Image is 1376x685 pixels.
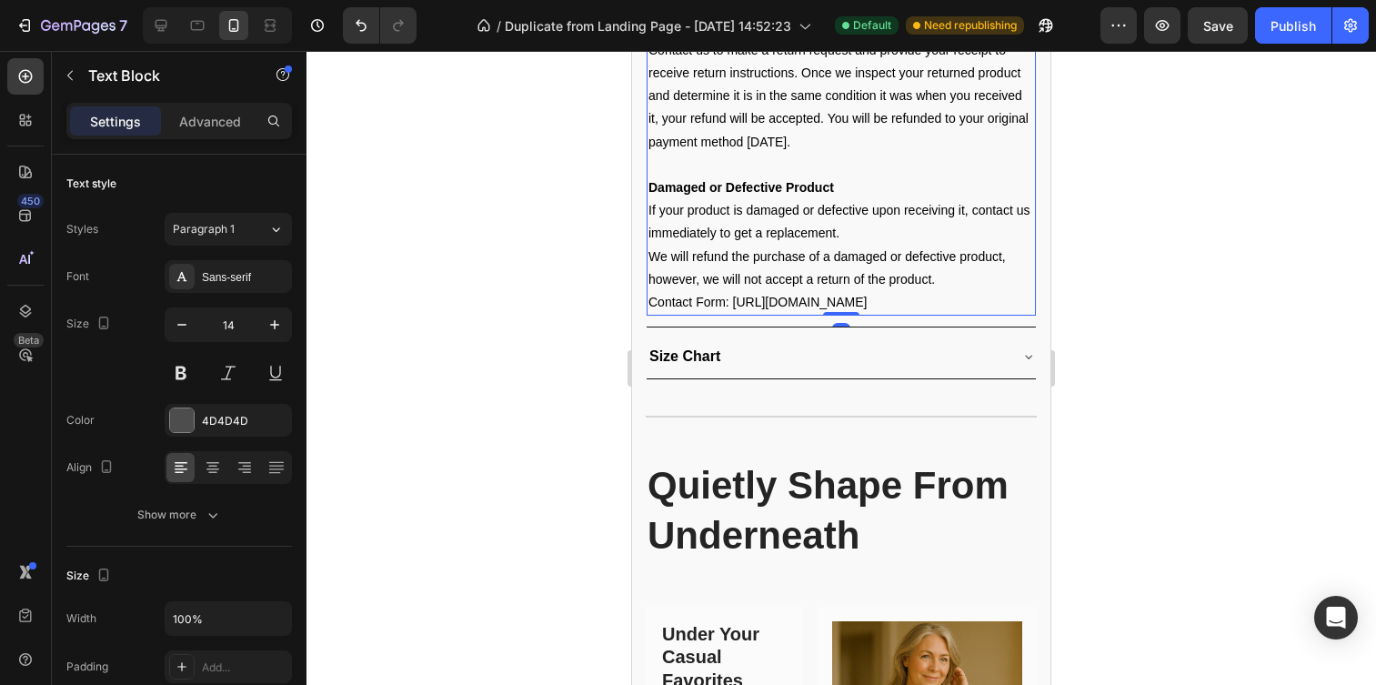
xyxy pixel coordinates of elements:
button: 7 [7,7,136,44]
div: Open Intercom Messenger [1314,596,1358,640]
span: Need republishing [924,17,1017,34]
span: Paragraph 1 [173,221,235,237]
div: Styles [66,221,98,237]
div: Size [66,312,115,337]
span: If your product is damaged or defective upon receiving it, contact us immediately to get a replac... [16,152,397,189]
button: Paragraph 1 [165,213,292,246]
p: Text Block [88,65,243,86]
div: 4D4D4D [202,413,287,429]
span: Duplicate from Landing Page - [DATE] 14:52:23 [505,16,791,35]
p: 7 [119,15,127,36]
div: Sans-serif [202,269,287,286]
strong: Damaged or Defective Product [16,129,202,144]
div: Beta [14,333,44,348]
div: Size [66,564,115,589]
p: Settings [90,112,141,131]
button: Publish [1255,7,1331,44]
div: Undo/Redo [343,7,417,44]
button: Save [1188,7,1248,44]
div: 450 [17,194,44,208]
iframe: Design area [632,51,1050,685]
div: Add... [202,660,287,676]
p: Advanced [179,112,241,131]
div: Padding [66,659,108,675]
input: Auto [166,602,291,635]
span: / [497,16,501,35]
div: 0 [200,272,218,287]
strong: Under Your Casual Favorites [30,573,127,640]
div: Show more [137,506,222,524]
div: Publish [1271,16,1316,35]
div: Font [66,268,89,285]
div: Color [66,412,95,428]
span: Quietly Shape From Underneath [15,413,377,506]
span: Default [853,17,891,34]
span: Contact Form: [URL][DOMAIN_NAME] [16,244,235,258]
div: Align [66,456,117,480]
span: We will refund the purchase of a damaged or defective product, however, we will not accept a retu... [16,198,374,236]
div: Text style [66,176,116,192]
span: Save [1203,18,1233,34]
strong: Size Chart [17,297,88,313]
button: Show more [66,499,292,531]
div: Width [66,610,96,627]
